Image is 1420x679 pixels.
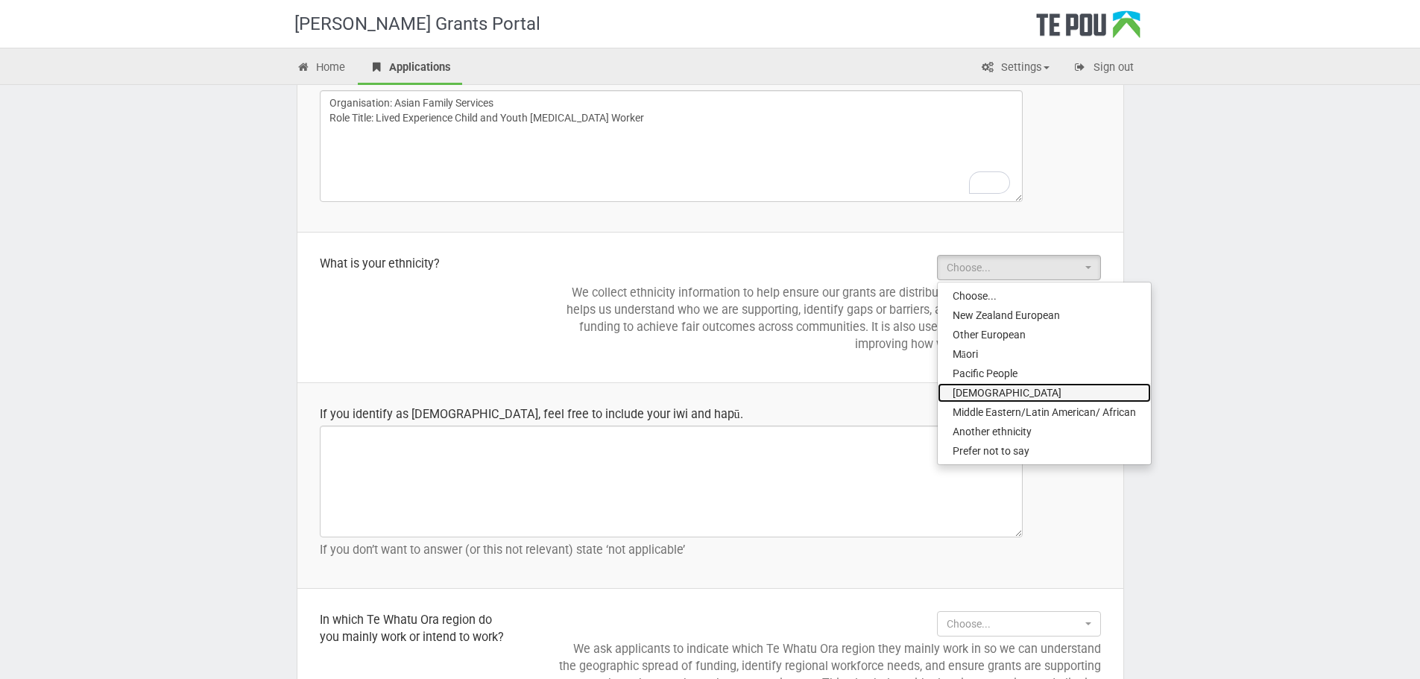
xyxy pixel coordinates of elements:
[937,255,1101,280] button: Choose...
[320,611,509,645] div: In which Te Whatu Ora region do you mainly work or intend to work?
[953,424,1032,439] span: Another ethnicity
[953,308,1060,323] span: New Zealand European
[953,288,997,303] span: Choose...
[1062,52,1145,85] a: Sign out
[953,366,1017,381] span: Pacific People
[953,385,1061,400] span: [DEMOGRAPHIC_DATA]
[953,347,978,361] span: Māori
[947,260,1082,275] span: Choose...
[554,284,1101,353] p: We collect ethnicity information to help ensure our grants are distributed equitably. This inform...
[358,52,462,85] a: Applications
[320,255,509,272] div: What is your ethnicity?
[320,541,1101,558] p: If you don’t want to answer (or this not relevant) state ‘not applicable’
[937,611,1101,637] button: Choose...
[970,52,1061,85] a: Settings
[320,90,1023,202] textarea: To enrich screen reader interactions, please activate Accessibility in Grammarly extension settings
[1036,10,1140,48] div: Te Pou Logo
[953,443,1029,458] span: Prefer not to say
[953,405,1136,420] span: Middle Eastern/Latin American/ African
[320,405,1101,423] div: If you identify as [DEMOGRAPHIC_DATA], feel free to include your iwi and hapū.
[947,616,1082,631] span: Choose...
[953,327,1026,342] span: Other European
[285,52,357,85] a: Home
